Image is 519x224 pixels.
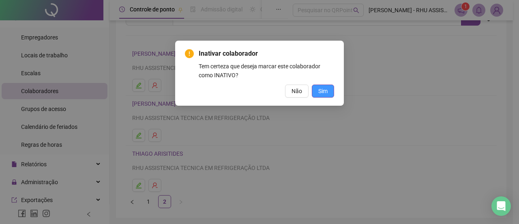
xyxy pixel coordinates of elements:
span: Inativar colaborador [199,50,258,57]
button: Sim [312,85,334,98]
div: Open Intercom Messenger [491,196,511,216]
span: Tem certeza que deseja marcar este colaborador como INATIVO? [199,63,320,78]
span: Não [292,87,302,96]
span: Sim [318,87,328,96]
button: Não [285,85,309,98]
span: exclamation-circle [185,49,194,58]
